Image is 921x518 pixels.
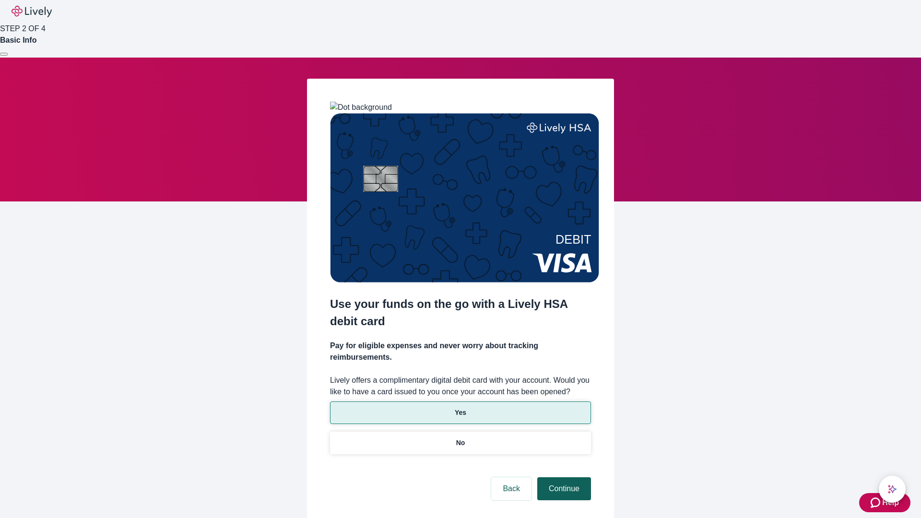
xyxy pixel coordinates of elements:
button: Back [491,477,531,500]
img: Dot background [330,102,392,113]
span: Help [882,497,899,508]
h2: Use your funds on the go with a Lively HSA debit card [330,295,591,330]
button: No [330,432,591,454]
button: chat [879,476,906,503]
button: Continue [537,477,591,500]
h4: Pay for eligible expenses and never worry about tracking reimbursements. [330,340,591,363]
label: Lively offers a complimentary digital debit card with your account. Would you like to have a card... [330,375,591,398]
button: Zendesk support iconHelp [859,493,910,512]
button: Yes [330,401,591,424]
svg: Zendesk support icon [871,497,882,508]
img: Debit card [330,113,599,283]
img: Lively [12,6,52,17]
p: No [456,438,465,448]
svg: Lively AI Assistant [887,484,897,494]
p: Yes [455,408,466,418]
